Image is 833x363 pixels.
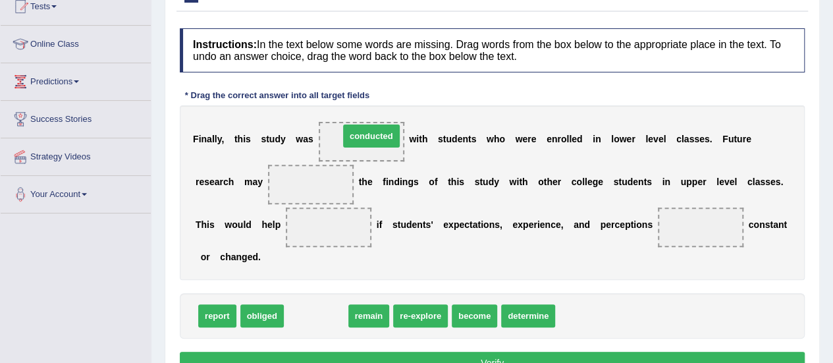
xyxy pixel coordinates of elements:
b: e [522,134,527,144]
b: n [552,134,558,144]
b: s [474,177,479,187]
b: p [686,177,692,187]
b: p [600,219,606,230]
span: Drop target [319,122,404,161]
b: e [746,134,751,144]
b: r [533,219,537,230]
b: t [479,177,483,187]
span: Drop target [268,165,354,204]
b: r [558,177,561,187]
b: s [392,219,398,230]
b: a [684,134,689,144]
b: l [212,134,215,144]
b: r [557,134,560,144]
b: d [406,219,412,230]
b: d [452,134,458,144]
b: y [217,134,222,144]
b: c [676,134,682,144]
b: t [398,219,401,230]
b: T [196,219,202,230]
b: d [577,134,583,144]
b: h [451,177,457,187]
b: i [377,219,379,230]
b: e [729,177,734,187]
b: c [614,219,620,230]
b: e [699,134,705,144]
b: y [257,177,263,187]
b: y [281,134,286,144]
b: c [748,219,753,230]
b: u [680,177,686,187]
b: r [611,219,614,230]
b: s [425,219,431,230]
b: u [446,134,452,144]
b: o [753,219,759,230]
b: u [238,219,244,230]
b: a [303,134,308,144]
b: g [242,252,248,262]
h4: In the text below some words are missing. Drag words from the box below to the appropriate place ... [180,28,805,72]
b: n [759,219,765,230]
b: e [412,219,417,230]
b: p [625,219,631,230]
b: i [416,134,419,144]
span: Drop target [286,208,371,247]
b: w [487,134,494,144]
span: become [452,304,497,327]
b: e [620,219,625,230]
b: v [724,177,730,187]
b: i [386,177,389,187]
b: . [258,252,261,262]
b: h [422,134,428,144]
b: n [642,219,648,230]
b: r [206,252,209,262]
b: s [689,134,694,144]
b: a [773,219,778,230]
b: e [556,219,561,230]
b: l [734,177,737,187]
b: h [522,177,528,187]
b: n [638,177,644,187]
b: s [776,177,781,187]
b: d [246,219,252,230]
b: i [207,219,209,230]
b: n [201,134,207,144]
b: l [752,177,755,187]
b: o [483,219,489,230]
b: t [443,134,446,144]
a: Predictions [1,63,151,96]
b: s [459,177,464,187]
b: t [630,219,633,230]
b: e [719,177,724,187]
b: F [193,134,199,144]
b: e [606,219,611,230]
b: , [221,134,224,144]
b: i [633,219,636,230]
b: r [196,177,199,187]
b: p [275,219,281,230]
b: l [611,134,614,144]
b: e [697,177,703,187]
b: e [626,134,631,144]
b: w [409,134,416,144]
a: Strategy Videos [1,138,151,171]
b: c [551,219,556,230]
b: n [417,219,423,230]
b: u [737,134,743,144]
b: i [662,177,664,187]
b: u [483,177,489,187]
b: n [489,219,495,230]
b: e [457,134,462,144]
b: w [619,134,626,144]
b: i [537,219,540,230]
b: a [574,219,579,230]
b: Instructions: [193,39,257,50]
b: t [544,177,547,187]
b: n [389,177,394,187]
b: x [518,219,523,230]
b: r [703,177,706,187]
b: s [438,134,443,144]
b: i [593,134,595,144]
b: n [579,219,585,230]
b: h [201,219,207,230]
